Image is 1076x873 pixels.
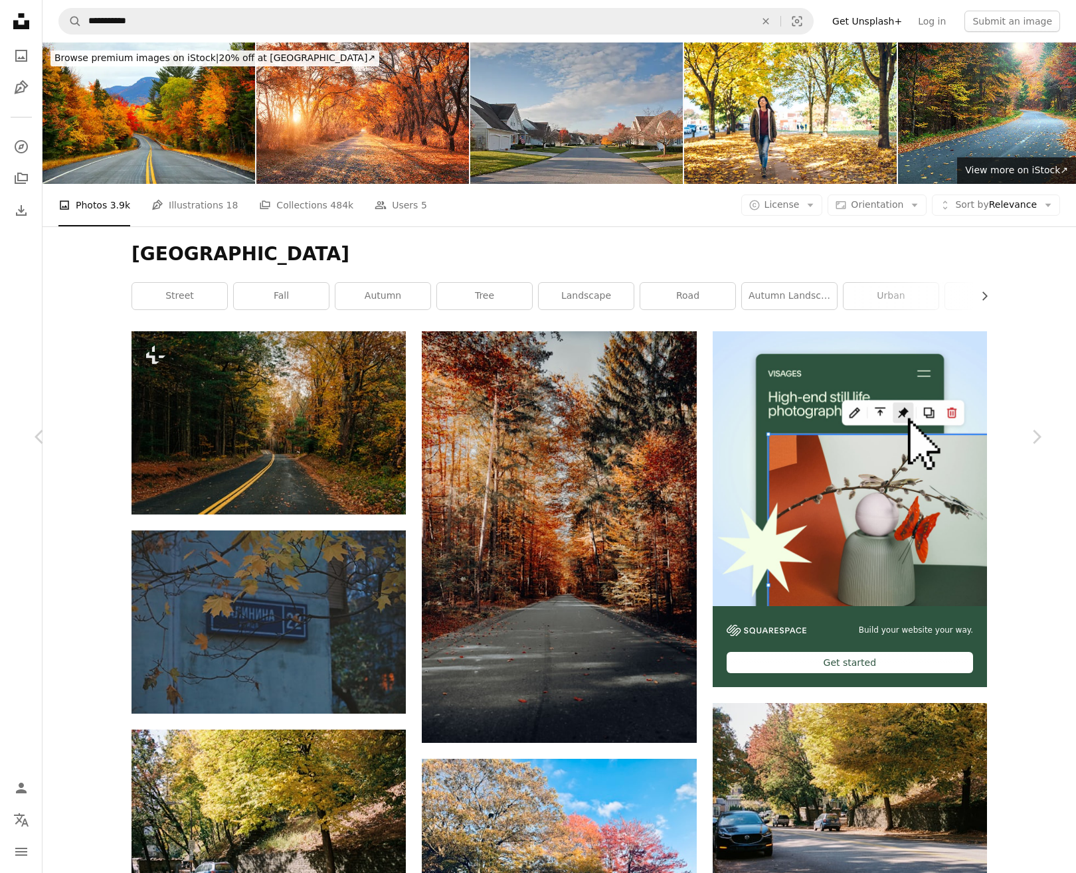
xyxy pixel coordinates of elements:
[955,198,1037,212] span: Relevance
[742,283,837,309] a: autumn landscape
[713,331,987,605] img: file-1723602894256-972c108553a7image
[422,331,696,743] img: trees beside road
[43,42,255,184] img: Autumn in the White Mountains of New Hampshire
[781,9,813,34] button: Visual search
[437,283,532,309] a: tree
[226,198,238,212] span: 18
[422,856,696,868] a: brown tree near white car during daytime
[751,9,780,34] button: Clear
[727,652,973,673] div: Get started
[996,373,1076,501] a: Next
[828,195,927,216] button: Orientation
[422,531,696,543] a: trees beside road
[851,199,903,210] span: Orientation
[727,625,806,636] img: file-1606177908946-d1eed1cbe4f5image
[132,815,406,827] a: A car is parked on the side of the road
[234,283,329,309] a: fall
[8,775,35,801] a: Log in / Sign up
[259,184,353,226] a: Collections 484k
[859,625,973,636] span: Build your website your way.
[8,133,35,160] a: Explore
[470,42,683,184] img: Suburban Street with Uniform Residential Housing
[375,184,427,226] a: Users 5
[54,52,375,63] span: 20% off at [GEOGRAPHIC_DATA] ↗
[43,42,387,74] a: Browse premium images on iStock|20% off at [GEOGRAPHIC_DATA]↗
[132,242,987,266] h1: [GEOGRAPHIC_DATA]
[964,11,1060,32] button: Submit an image
[421,198,427,212] span: 5
[8,165,35,192] a: Collections
[132,417,406,429] a: an empty road surrounded by trees in the fall
[955,199,988,210] span: Sort by
[8,42,35,69] a: Photos
[8,838,35,865] button: Menu
[932,195,1060,216] button: Sort byRelevance
[8,74,35,101] a: Illustrations
[640,283,735,309] a: road
[151,184,238,226] a: Illustrations 18
[335,283,430,309] a: autumn
[54,52,219,63] span: Browse premium images on iStock |
[132,530,406,713] img: black and white wooden signage
[132,331,406,515] img: an empty road surrounded by trees in the fall
[957,157,1076,184] a: View more on iStock↗
[972,283,987,309] button: scroll list to the right
[713,331,987,687] a: Build your website your way.Get started
[824,11,910,32] a: Get Unsplash+
[764,199,800,210] span: License
[741,195,823,216] button: License
[256,42,469,184] img: Autumn forest. Forest with country road at sunset
[132,283,227,309] a: street
[713,789,987,801] a: A car is parked on the side of the road
[945,283,1040,309] a: city
[8,807,35,833] button: Language
[844,283,939,309] a: urban
[58,8,814,35] form: Find visuals sitewide
[910,11,954,32] a: Log in
[684,42,897,184] img: Woman walking in a park
[965,165,1068,175] span: View more on iStock ↗
[330,198,353,212] span: 484k
[539,283,634,309] a: landscape
[59,9,82,34] button: Search Unsplash
[8,197,35,224] a: Download History
[132,616,406,628] a: black and white wooden signage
